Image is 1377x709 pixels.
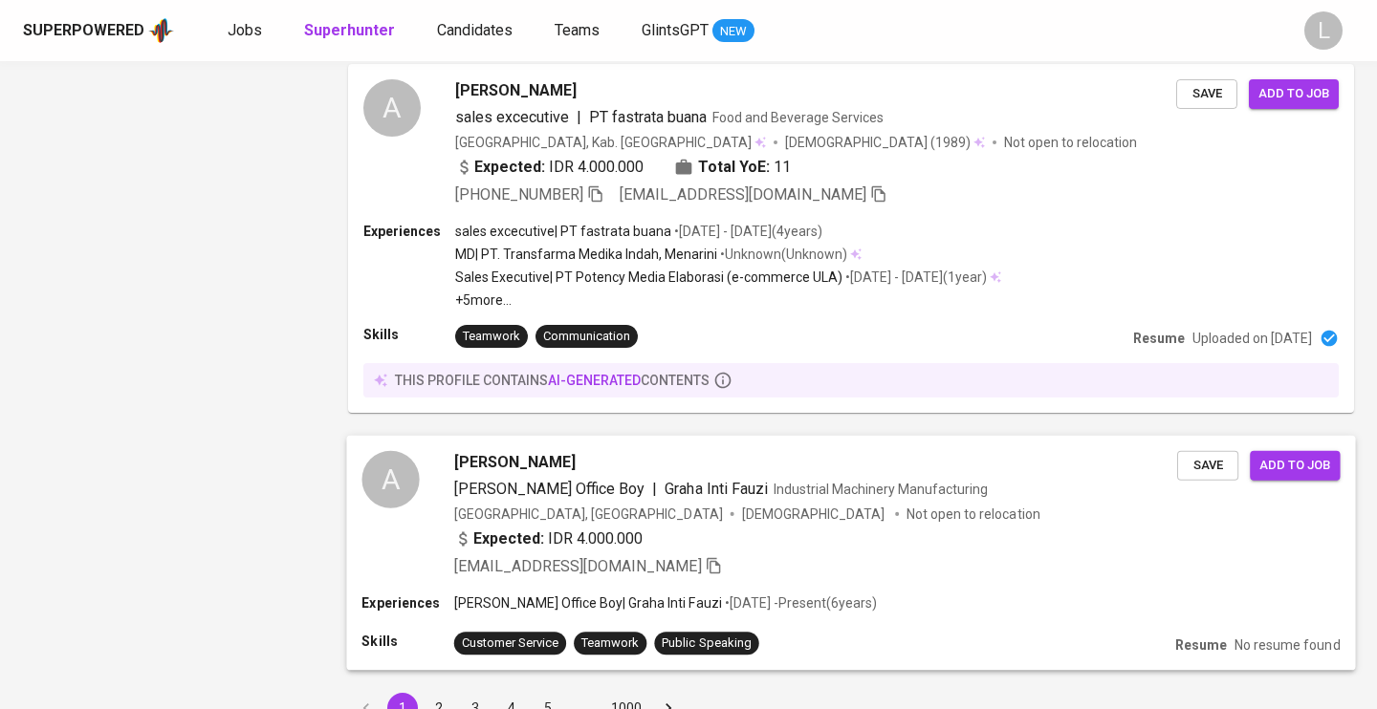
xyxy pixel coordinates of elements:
[712,110,884,125] span: Food and Beverage Services
[23,20,144,42] div: Superpowered
[642,21,709,39] span: GlintsGPT
[463,328,520,346] div: Teamwork
[437,21,513,39] span: Candidates
[455,156,644,179] div: IDR 4.000.000
[455,245,717,264] p: MD | PT. Transfarma Medika Indah, Menarini
[1133,329,1185,348] p: Resume
[774,482,989,497] span: Industrial Machinery Manufacturing
[722,593,877,612] p: • [DATE] - Present ( 6 years )
[437,19,516,43] a: Candidates
[717,245,847,264] p: • Unknown ( Unknown )
[361,632,453,651] p: Skills
[1192,329,1312,348] p: Uploaded on [DATE]
[1249,79,1339,109] button: Add to job
[454,480,645,498] span: [PERSON_NAME] Office Boy
[543,328,630,346] div: Communication
[361,593,453,612] p: Experiences
[454,505,723,524] div: [GEOGRAPHIC_DATA], [GEOGRAPHIC_DATA]
[348,64,1354,413] a: A[PERSON_NAME]sales excecutive|PT fastrata buanaFood and Beverage Services[GEOGRAPHIC_DATA], Kab....
[455,268,842,287] p: Sales Executive | PT Potency Media Elaborasi (e-commerce ULA)
[652,478,657,501] span: |
[361,451,419,508] div: A
[1235,635,1340,655] p: No resume found
[589,108,707,126] span: PT fastrata buana
[712,22,754,41] span: NEW
[555,19,603,43] a: Teams
[698,156,770,179] b: Total YoE:
[23,16,174,45] a: Superpoweredapp logo
[842,268,987,287] p: • [DATE] - [DATE] ( 1 year )
[474,156,545,179] b: Expected:
[1304,11,1343,50] div: L
[462,634,558,653] div: Customer Service
[555,21,600,39] span: Teams
[548,373,641,388] span: AI-generated
[454,527,644,550] div: IDR 4.000.000
[1004,133,1137,152] p: Not open to relocation
[1186,83,1228,105] span: Save
[455,79,577,102] span: [PERSON_NAME]
[665,480,767,498] span: Graha Inti Fauzi
[1250,451,1340,481] button: Add to job
[620,185,866,204] span: [EMAIL_ADDRESS][DOMAIN_NAME]
[454,451,576,474] span: [PERSON_NAME]
[228,19,266,43] a: Jobs
[473,527,544,550] b: Expected:
[1187,455,1229,477] span: Save
[1258,83,1329,105] span: Add to job
[348,436,1354,670] a: A[PERSON_NAME][PERSON_NAME] Office Boy|Graha Inti FauziIndustrial Machinery Manufacturing[GEOGRAP...
[1175,635,1227,655] p: Resume
[785,133,930,152] span: [DEMOGRAPHIC_DATA]
[304,21,395,39] b: Superhunter
[907,505,1039,524] p: Not open to relocation
[642,19,754,43] a: GlintsGPT NEW
[455,133,766,152] div: [GEOGRAPHIC_DATA], Kab. [GEOGRAPHIC_DATA]
[581,634,639,653] div: Teamwork
[1259,455,1330,477] span: Add to job
[304,19,399,43] a: Superhunter
[1176,79,1237,109] button: Save
[454,557,702,575] span: [EMAIL_ADDRESS][DOMAIN_NAME]
[228,21,262,39] span: Jobs
[742,505,887,524] span: [DEMOGRAPHIC_DATA]
[363,222,455,241] p: Experiences
[785,133,985,152] div: (1989)
[455,108,569,126] span: sales excecutive
[455,185,583,204] span: [PHONE_NUMBER]
[395,371,710,390] p: this profile contains contents
[1177,451,1238,481] button: Save
[455,222,671,241] p: sales excecutive | PT fastrata buana
[577,106,581,129] span: |
[363,325,455,344] p: Skills
[148,16,174,45] img: app logo
[455,290,1001,310] p: +5 more ...
[454,593,722,612] p: [PERSON_NAME] Office Boy | Graha Inti Fauzi
[774,156,791,179] span: 11
[363,79,421,137] div: A
[671,222,822,241] p: • [DATE] - [DATE] ( 4 years )
[662,634,751,653] div: Public Speaking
